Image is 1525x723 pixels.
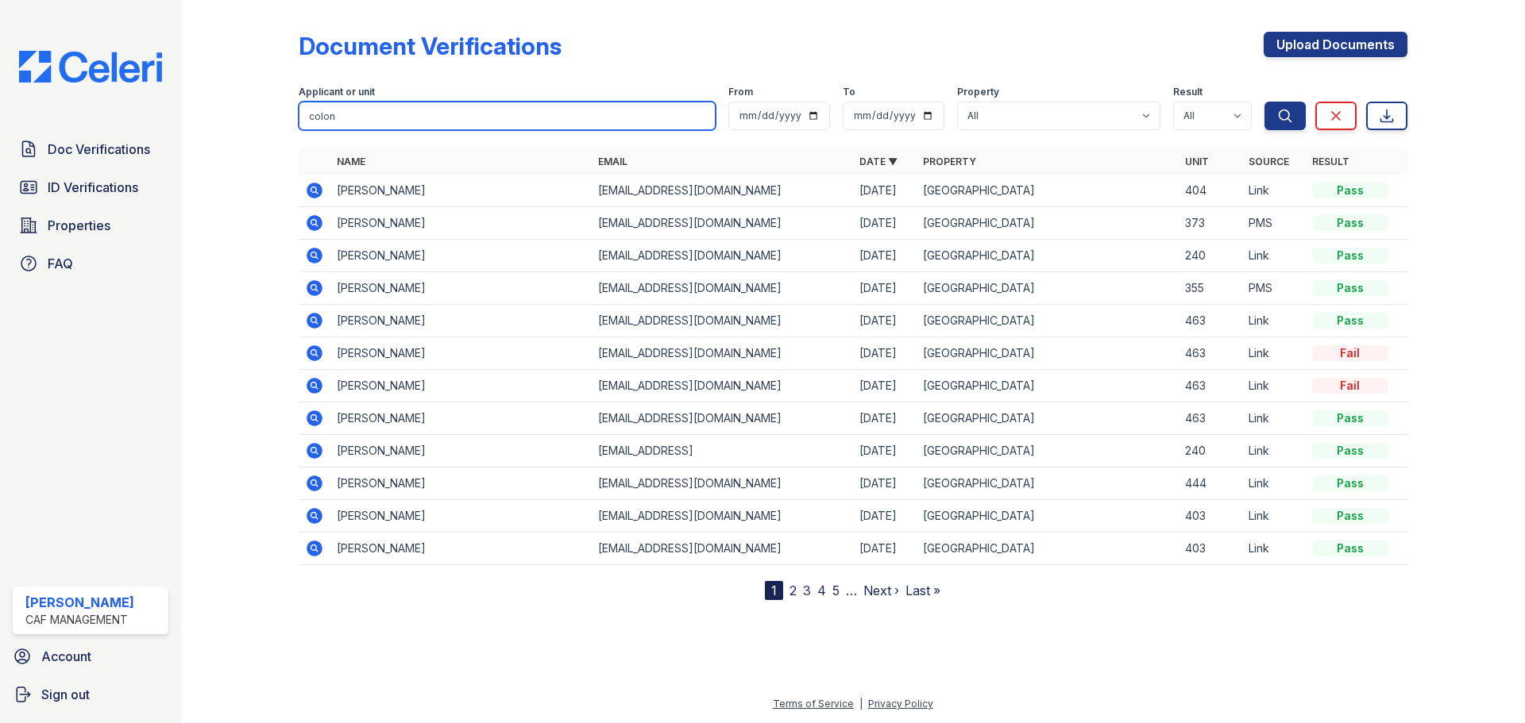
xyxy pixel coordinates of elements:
[592,272,853,305] td: [EMAIL_ADDRESS][DOMAIN_NAME]
[957,86,999,98] label: Property
[1173,86,1203,98] label: Result
[1312,443,1388,459] div: Pass
[330,240,592,272] td: [PERSON_NAME]
[330,272,592,305] td: [PERSON_NAME]
[1179,175,1242,207] td: 404
[917,175,1178,207] td: [GEOGRAPHIC_DATA]
[1242,305,1306,337] td: Link
[6,51,175,83] img: CE_Logo_Blue-a8612792a0a2168367f1c8372b55b34899dd931a85d93a1a3d3e32e68fde9ad4.png
[1179,402,1242,435] td: 463
[853,272,917,305] td: [DATE]
[1242,533,1306,565] td: Link
[1312,475,1388,491] div: Pass
[853,337,917,370] td: [DATE]
[330,207,592,240] td: [PERSON_NAME]
[299,86,375,98] label: Applicant or unit
[13,133,168,165] a: Doc Verifications
[1179,272,1242,305] td: 355
[13,171,168,203] a: ID Verifications
[1312,540,1388,556] div: Pass
[330,435,592,467] td: [PERSON_NAME]
[917,467,1178,500] td: [GEOGRAPHIC_DATA]
[592,175,853,207] td: [EMAIL_ADDRESS][DOMAIN_NAME]
[330,500,592,533] td: [PERSON_NAME]
[48,254,73,273] span: FAQ
[592,533,853,565] td: [EMAIL_ADDRESS][DOMAIN_NAME]
[1179,370,1242,402] td: 463
[330,337,592,370] td: [PERSON_NAME]
[917,370,1178,402] td: [GEOGRAPHIC_DATA]
[803,583,811,598] a: 3
[1179,500,1242,533] td: 403
[25,593,134,612] div: [PERSON_NAME]
[853,175,917,207] td: [DATE]
[1179,435,1242,467] td: 240
[299,102,716,130] input: Search by name, email, or unit number
[923,156,976,167] a: Property
[1249,156,1289,167] a: Source
[592,337,853,370] td: [EMAIL_ADDRESS][DOMAIN_NAME]
[592,305,853,337] td: [EMAIL_ADDRESS][DOMAIN_NAME]
[859,156,898,167] a: Date ▼
[832,583,840,598] a: 5
[1179,337,1242,370] td: 463
[917,240,1178,272] td: [GEOGRAPHIC_DATA]
[846,581,857,600] span: …
[592,207,853,240] td: [EMAIL_ADDRESS][DOMAIN_NAME]
[1179,240,1242,272] td: 240
[853,500,917,533] td: [DATE]
[728,86,753,98] label: From
[6,640,175,672] a: Account
[773,698,854,710] a: Terms of Service
[853,370,917,402] td: [DATE]
[1312,508,1388,524] div: Pass
[330,305,592,337] td: [PERSON_NAME]
[330,370,592,402] td: [PERSON_NAME]
[6,679,175,710] a: Sign out
[592,500,853,533] td: [EMAIL_ADDRESS][DOMAIN_NAME]
[1312,410,1388,426] div: Pass
[917,500,1178,533] td: [GEOGRAPHIC_DATA]
[817,583,826,598] a: 4
[917,305,1178,337] td: [GEOGRAPHIC_DATA]
[859,698,863,710] div: |
[765,581,783,600] div: 1
[1312,183,1388,198] div: Pass
[592,240,853,272] td: [EMAIL_ADDRESS][DOMAIN_NAME]
[917,272,1178,305] td: [GEOGRAPHIC_DATA]
[13,248,168,279] a: FAQ
[1179,533,1242,565] td: 403
[1312,248,1388,263] div: Pass
[592,370,853,402] td: [EMAIL_ADDRESS][DOMAIN_NAME]
[917,337,1178,370] td: [GEOGRAPHIC_DATA]
[48,216,110,235] span: Properties
[853,435,917,467] td: [DATE]
[843,86,855,98] label: To
[853,305,917,337] td: [DATE]
[917,402,1178,435] td: [GEOGRAPHIC_DATA]
[1242,175,1306,207] td: Link
[917,207,1178,240] td: [GEOGRAPHIC_DATA]
[1312,313,1388,329] div: Pass
[330,467,592,500] td: [PERSON_NAME]
[1242,500,1306,533] td: Link
[299,32,562,60] div: Document Verifications
[41,685,90,704] span: Sign out
[1312,345,1388,361] div: Fail
[48,140,150,159] span: Doc Verifications
[592,435,853,467] td: [EMAIL_ADDRESS]
[13,210,168,241] a: Properties
[853,240,917,272] td: [DATE]
[1242,467,1306,500] td: Link
[592,467,853,500] td: [EMAIL_ADDRESS][DOMAIN_NAME]
[1264,32,1407,57] a: Upload Documents
[1242,370,1306,402] td: Link
[917,435,1178,467] td: [GEOGRAPHIC_DATA]
[41,647,91,666] span: Account
[917,533,1178,565] td: [GEOGRAPHIC_DATA]
[1242,240,1306,272] td: Link
[853,402,917,435] td: [DATE]
[337,156,365,167] a: Name
[853,533,917,565] td: [DATE]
